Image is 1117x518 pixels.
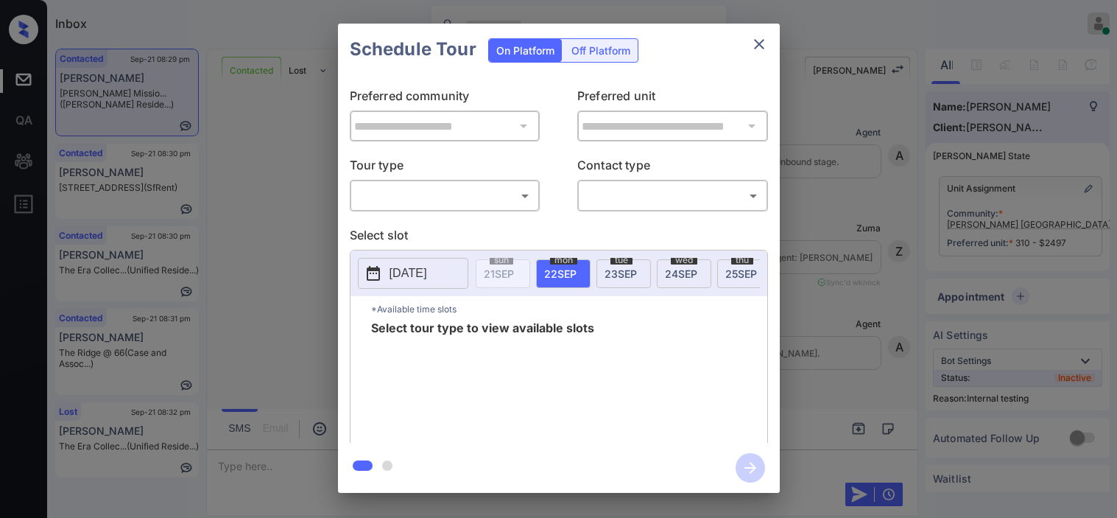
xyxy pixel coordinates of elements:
[371,322,594,440] span: Select tour type to view available slots
[657,259,711,288] div: date-select
[605,267,637,280] span: 23 SEP
[371,296,767,322] p: *Available time slots
[358,258,468,289] button: [DATE]
[536,259,591,288] div: date-select
[564,39,638,62] div: Off Platform
[489,39,562,62] div: On Platform
[665,267,697,280] span: 24 SEP
[596,259,651,288] div: date-select
[731,256,753,265] span: thu
[725,267,757,280] span: 25 SEP
[350,156,540,180] p: Tour type
[350,87,540,111] p: Preferred community
[544,267,577,280] span: 22 SEP
[717,259,772,288] div: date-select
[338,24,488,75] h2: Schedule Tour
[744,29,774,59] button: close
[577,87,768,111] p: Preferred unit
[390,265,427,282] p: [DATE]
[550,256,577,265] span: mon
[350,226,768,250] p: Select slot
[577,156,768,180] p: Contact type
[671,256,697,265] span: wed
[610,256,633,265] span: tue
